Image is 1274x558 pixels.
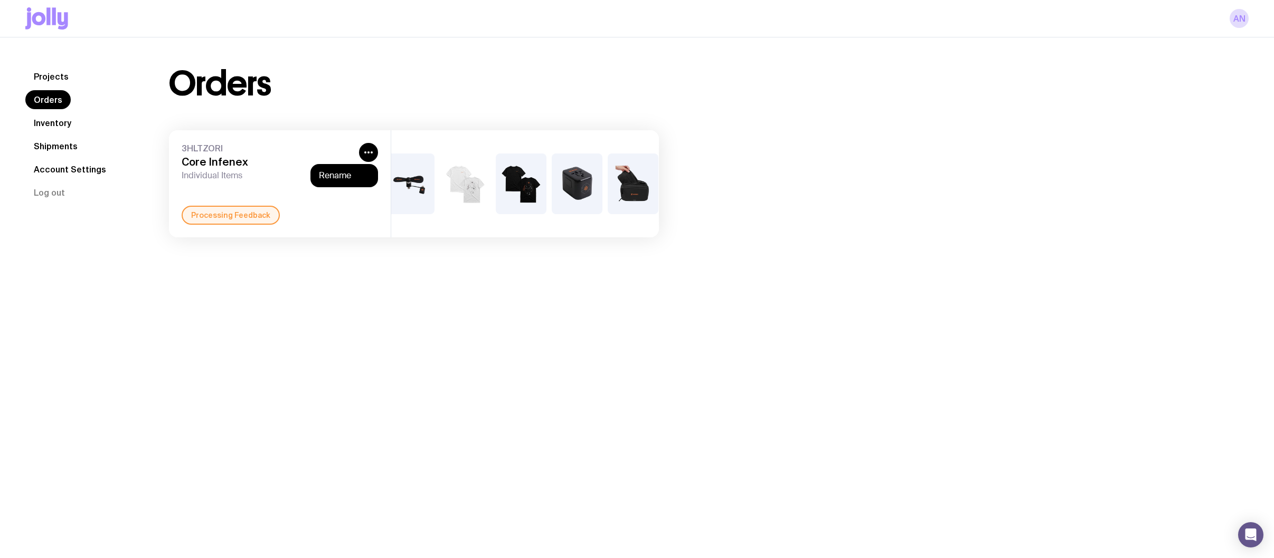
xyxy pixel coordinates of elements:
[1230,9,1249,28] a: AN
[319,170,370,181] button: Rename
[1238,522,1263,547] div: Open Intercom Messenger
[25,90,71,109] a: Orders
[182,170,355,181] span: Individual Items
[25,160,115,179] a: Account Settings
[169,67,271,101] h1: Orders
[25,113,80,132] a: Inventory
[25,183,73,202] button: Log out
[25,137,86,156] a: Shipments
[182,156,355,168] h3: Core Infenex
[25,67,77,86] a: Projects
[182,143,355,153] span: 3HLTZORI
[182,206,280,225] div: Processing Feedback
